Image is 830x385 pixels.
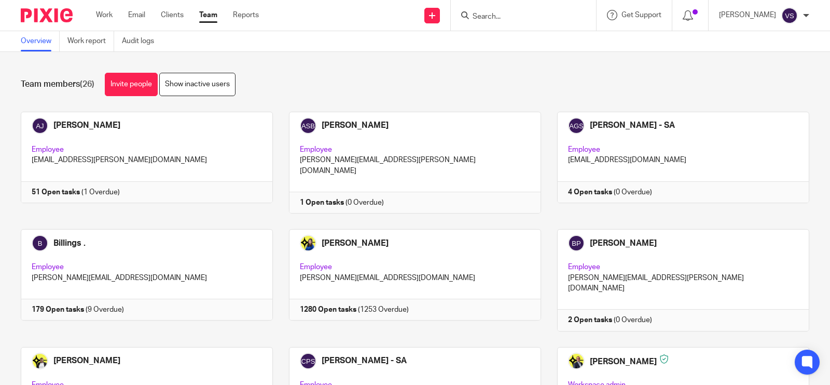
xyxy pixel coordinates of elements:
a: Overview [21,31,60,51]
img: svg%3E [781,7,798,24]
span: (26) [80,80,94,88]
a: Email [128,10,145,20]
h1: Team members [21,79,94,90]
img: Pixie [21,8,73,22]
p: [PERSON_NAME] [719,10,776,20]
a: Work [96,10,113,20]
a: Work report [67,31,114,51]
a: Reports [233,10,259,20]
a: Show inactive users [159,73,236,96]
a: Audit logs [122,31,162,51]
input: Search [472,12,565,22]
a: Invite people [105,73,158,96]
a: Clients [161,10,184,20]
span: Get Support [621,11,661,19]
a: Team [199,10,217,20]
